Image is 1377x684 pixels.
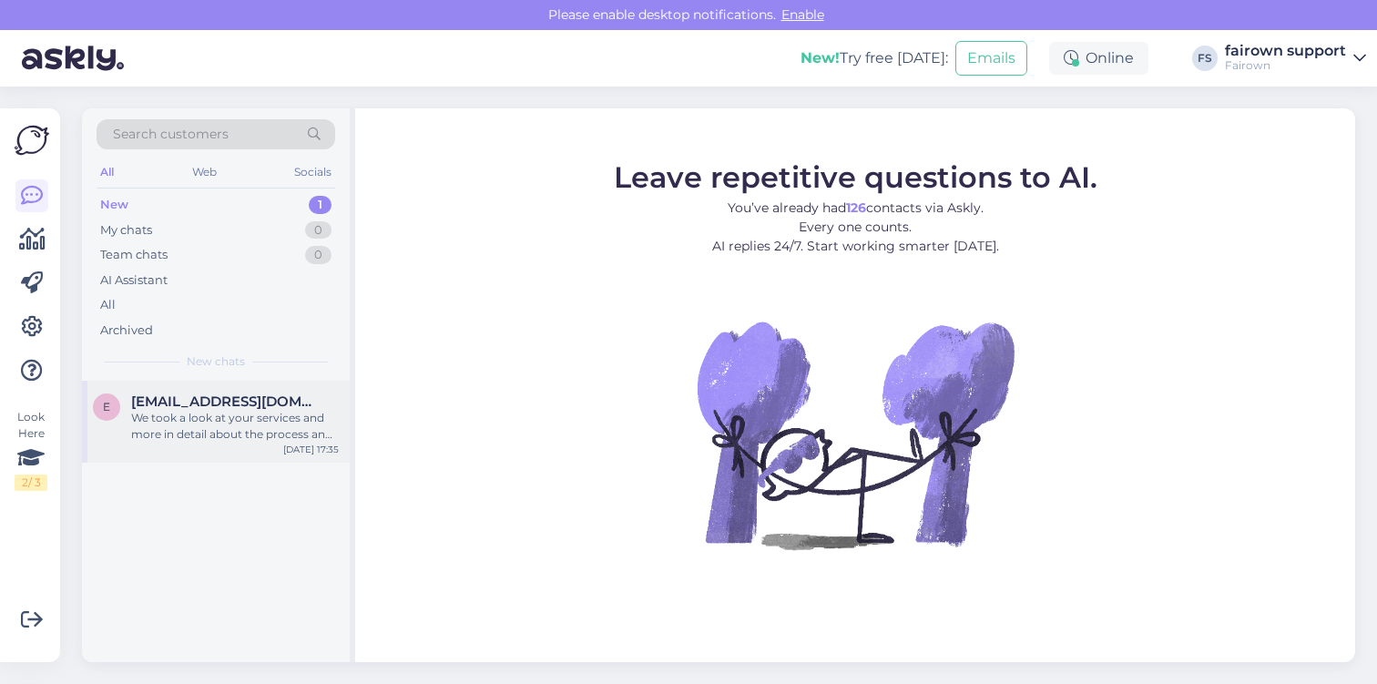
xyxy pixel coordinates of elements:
span: Leave repetitive questions to AI. [614,159,1097,195]
div: Look Here [15,409,47,491]
a: fairown supportFairown [1225,44,1366,73]
div: Web [189,160,220,184]
div: New [100,196,128,214]
span: Enable [776,6,830,23]
div: We took a look at your services and more in detail about the process and have a clarifying questi... [131,410,339,443]
span: em@boyeadvisory.com [131,393,321,410]
span: New chats [187,353,245,370]
button: Emails [955,41,1027,76]
img: Askly Logo [15,123,49,158]
div: Try free [DATE]: [801,47,948,69]
span: Search customers [113,125,229,144]
b: New! [801,49,840,66]
div: [DATE] 17:35 [283,443,339,456]
div: FS [1192,46,1218,71]
div: 0 [305,246,331,264]
div: Team chats [100,246,168,264]
div: My chats [100,221,152,240]
div: 0 [305,221,331,240]
div: 2 / 3 [15,475,47,491]
div: All [97,160,117,184]
div: Online [1049,42,1148,75]
span: e [103,400,110,413]
div: Socials [291,160,335,184]
div: AI Assistant [100,271,168,290]
div: fairown support [1225,44,1346,58]
div: Archived [100,322,153,340]
div: All [100,296,116,314]
img: No Chat active [691,271,1019,598]
div: 1 [309,196,331,214]
div: Fairown [1225,58,1346,73]
b: 126 [846,199,866,216]
p: You’ve already had contacts via Askly. Every one counts. AI replies 24/7. Start working smarter [... [614,199,1097,256]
